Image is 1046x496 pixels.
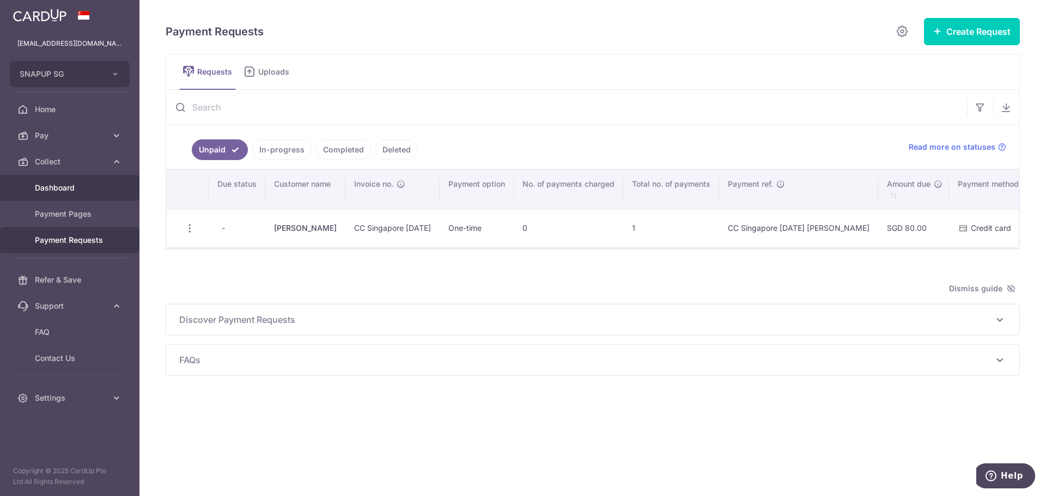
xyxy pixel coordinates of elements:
td: CC Singapore [DATE] [345,209,440,247]
span: Contact Us [35,353,107,364]
p: [EMAIL_ADDRESS][DOMAIN_NAME] [17,38,122,49]
a: Unpaid [192,139,248,160]
span: Discover Payment Requests [179,313,993,326]
span: Read more on statuses [909,142,995,152]
th: Invoice no. [345,170,440,209]
span: Collect [35,156,107,167]
span: FAQ [35,327,107,338]
span: Requests [197,66,236,77]
span: Dismiss guide [949,282,1015,295]
span: Payment option [448,179,505,189]
th: No. of payments charged [514,170,623,209]
th: Amount due : activate to sort column ascending [878,170,949,209]
button: SNAPUP SG [10,61,130,87]
span: Amount due [887,179,931,189]
td: 1 [623,209,719,247]
td: 0 [514,209,623,247]
span: Total no. of payments [632,179,710,189]
input: Search [166,90,967,125]
th: Customer name [265,170,345,209]
a: Read more on statuses [909,142,1006,152]
span: Dashboard [35,182,107,193]
span: Help [25,8,47,17]
td: One-time [440,209,514,247]
a: Deleted [375,139,418,160]
span: No. of payments charged [522,179,615,189]
a: Requests [179,54,236,89]
th: Due status [209,170,265,209]
span: - [217,221,229,236]
th: Payment method [949,170,1027,209]
th: Payment ref. [719,170,878,209]
a: Uploads [240,54,297,89]
span: Invoice no. [354,179,393,189]
h5: Payment Requests [166,23,264,40]
span: FAQs [179,353,993,366]
span: Support [35,301,107,311]
span: SNAPUP SG [20,69,100,79]
a: In-progress [252,139,312,160]
span: Refer & Save [35,274,107,285]
p: Discover Payment Requests [179,313,1006,326]
button: Create Request [924,18,1020,45]
td: SGD 80.00 [878,209,949,247]
td: [PERSON_NAME] [265,209,345,247]
span: Credit card [971,223,1011,232]
img: CardUp [13,9,66,22]
span: Pay [35,130,107,141]
iframe: Opens a widget where you can find more information [976,463,1035,491]
span: Payment Requests [35,235,107,246]
span: Payment Pages [35,209,107,219]
th: Total no. of payments [623,170,719,209]
p: FAQs [179,353,1006,366]
span: Payment ref. [728,179,773,189]
th: Payment option [440,170,514,209]
a: Completed [316,139,371,160]
span: Uploads [258,66,297,77]
td: CC Singapore [DATE] [PERSON_NAME] [719,209,878,247]
span: Settings [35,393,107,403]
span: Home [35,104,107,115]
